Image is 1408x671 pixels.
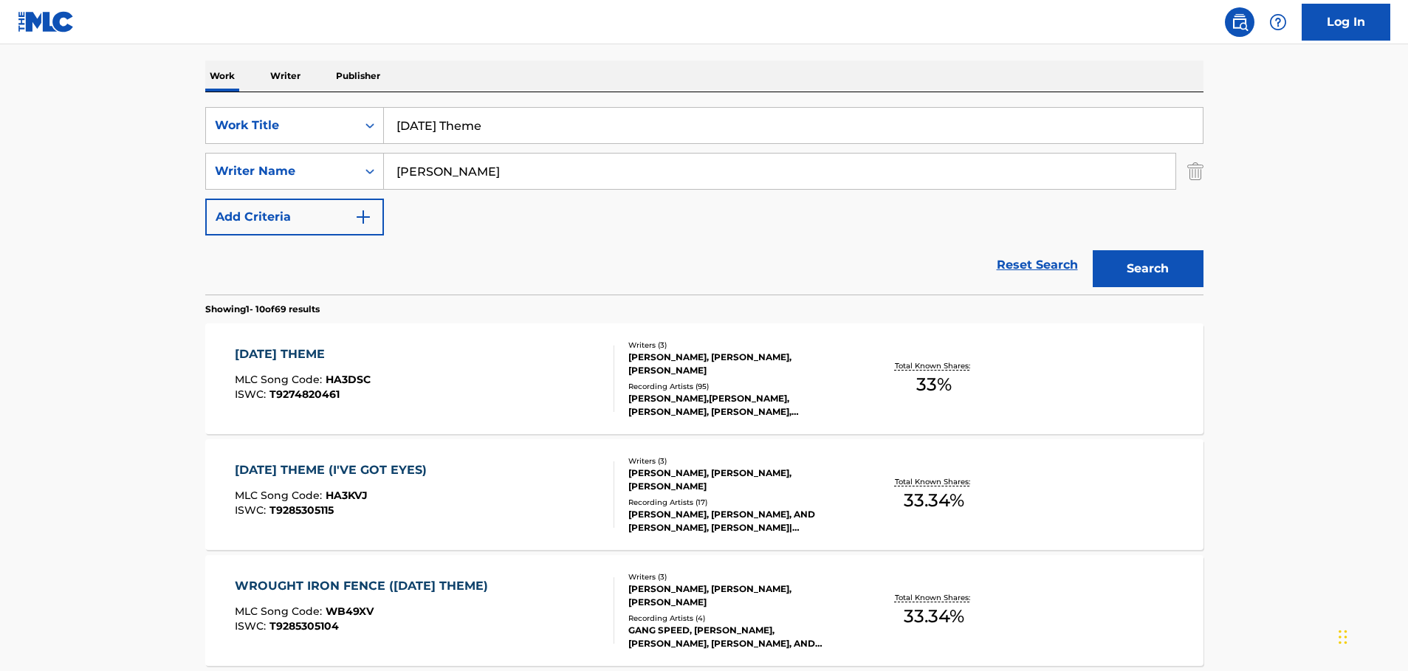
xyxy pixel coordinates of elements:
[895,592,974,603] p: Total Known Shares:
[1263,7,1293,37] div: Help
[235,489,326,502] span: MLC Song Code :
[989,249,1085,281] a: Reset Search
[326,373,371,386] span: HA3DSC
[215,117,348,134] div: Work Title
[628,624,851,650] div: GANG SPEED, [PERSON_NAME], [PERSON_NAME], [PERSON_NAME], AND [PERSON_NAME], [PERSON_NAME],[PERSON...
[628,582,851,609] div: [PERSON_NAME], [PERSON_NAME], [PERSON_NAME]
[235,345,371,363] div: [DATE] THEME
[205,323,1203,434] a: [DATE] THEMEMLC Song Code:HA3DSCISWC:T9274820461Writers (3)[PERSON_NAME], [PERSON_NAME], [PERSON_...
[628,613,851,624] div: Recording Artists ( 4 )
[332,61,385,92] p: Publisher
[1339,615,1347,659] div: Drag
[235,605,326,618] span: MLC Song Code :
[235,388,269,401] span: ISWC :
[628,455,851,467] div: Writers ( 3 )
[628,508,851,534] div: [PERSON_NAME], [PERSON_NAME], AND [PERSON_NAME], [PERSON_NAME]|[PERSON_NAME]|[PERSON_NAME], [PERS...
[205,439,1203,550] a: [DATE] THEME (I'VE GOT EYES)MLC Song Code:HA3KVJISWC:T9285305115Writers (3)[PERSON_NAME], [PERSON...
[1231,13,1249,31] img: search
[628,467,851,493] div: [PERSON_NAME], [PERSON_NAME], [PERSON_NAME]
[1225,7,1254,37] a: Public Search
[895,476,974,487] p: Total Known Shares:
[269,503,334,517] span: T9285305115
[1093,250,1203,287] button: Search
[326,489,368,502] span: HA3KVJ
[628,392,851,419] div: [PERSON_NAME],[PERSON_NAME],[PERSON_NAME], [PERSON_NAME], [PERSON_NAME], [PERSON_NAME], [PERSON_N...
[235,503,269,517] span: ISWC :
[205,555,1203,666] a: WROUGHT IRON FENCE ([DATE] THEME)MLC Song Code:WB49XVISWC:T9285305104Writers (3)[PERSON_NAME], [P...
[205,61,239,92] p: Work
[235,373,326,386] span: MLC Song Code :
[895,360,974,371] p: Total Known Shares:
[1302,4,1390,41] a: Log In
[269,388,340,401] span: T9274820461
[354,208,372,226] img: 9d2ae6d4665cec9f34b9.svg
[1187,153,1203,190] img: Delete Criterion
[215,162,348,180] div: Writer Name
[235,461,434,479] div: [DATE] THEME (I'VE GOT EYES)
[1269,13,1287,31] img: help
[628,381,851,392] div: Recording Artists ( 95 )
[269,619,339,633] span: T9285305104
[266,61,305,92] p: Writer
[205,199,384,235] button: Add Criteria
[904,603,964,630] span: 33.34 %
[904,487,964,514] span: 33.34 %
[628,340,851,351] div: Writers ( 3 )
[235,619,269,633] span: ISWC :
[205,107,1203,295] form: Search Form
[326,605,374,618] span: WB49XV
[18,11,75,32] img: MLC Logo
[628,497,851,508] div: Recording Artists ( 17 )
[916,371,952,398] span: 33 %
[628,571,851,582] div: Writers ( 3 )
[205,303,320,316] p: Showing 1 - 10 of 69 results
[628,351,851,377] div: [PERSON_NAME], [PERSON_NAME], [PERSON_NAME]
[1334,600,1408,671] iframe: Chat Widget
[235,577,495,595] div: WROUGHT IRON FENCE ([DATE] THEME)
